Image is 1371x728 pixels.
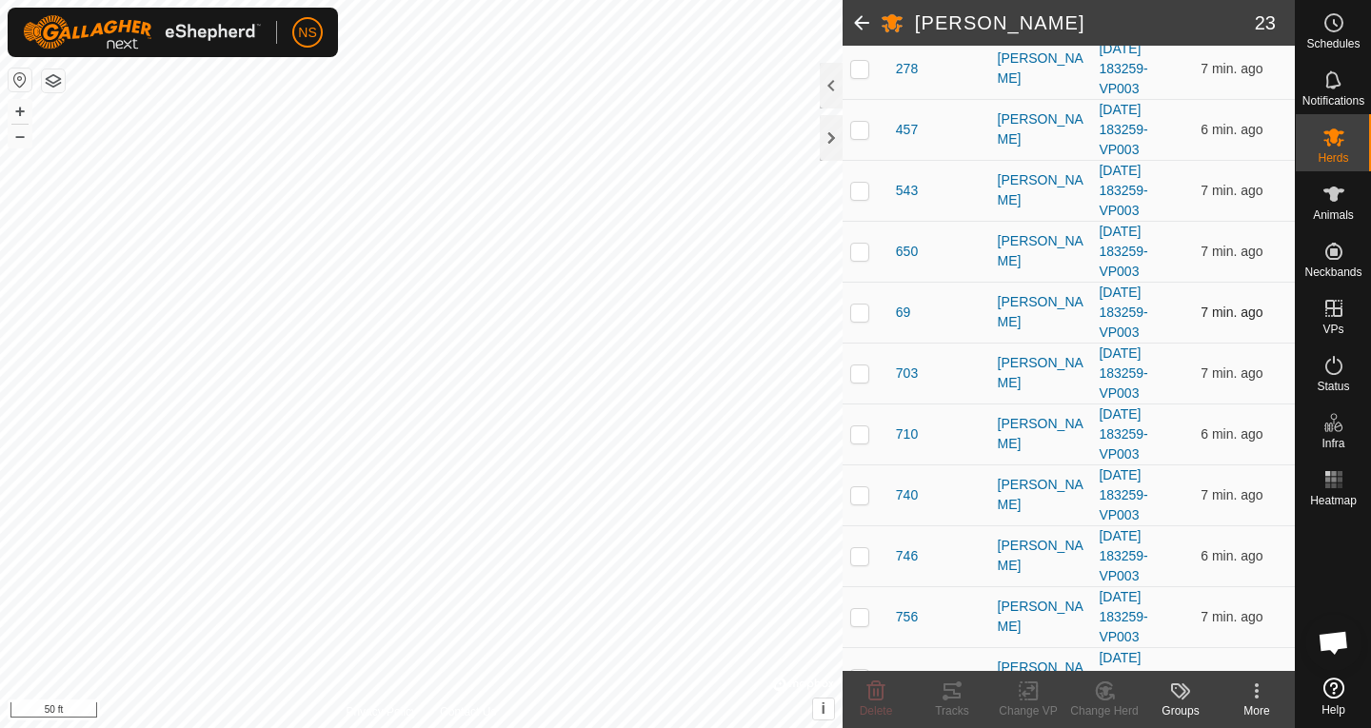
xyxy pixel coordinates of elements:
img: Gallagher Logo [23,15,261,49]
h2: [PERSON_NAME] [915,11,1255,34]
span: Delete [860,704,893,718]
span: 457 [896,120,918,140]
span: Neckbands [1304,266,1361,278]
div: [PERSON_NAME] [998,597,1084,637]
span: VPs [1322,324,1343,335]
a: [DATE] 183259-VP003 [1099,528,1147,583]
span: Sep 30, 2025, 8:35 PM [1201,183,1262,198]
div: [PERSON_NAME] [998,475,1084,515]
a: [DATE] 183259-VP003 [1099,406,1147,462]
button: Reset Map [9,69,31,91]
span: Status [1317,381,1349,392]
span: Sep 30, 2025, 8:35 PM [1201,122,1262,137]
a: [DATE] 183259-VP003 [1099,163,1147,218]
div: [PERSON_NAME] [998,170,1084,210]
span: 740 [896,485,918,505]
div: [PERSON_NAME] [998,49,1084,89]
span: 703 [896,364,918,384]
div: [PERSON_NAME] [998,231,1084,271]
div: [PERSON_NAME] [998,292,1084,332]
span: 278 [896,59,918,79]
span: Infra [1321,438,1344,449]
span: Sep 30, 2025, 8:35 PM [1201,365,1262,381]
button: – [9,125,31,148]
a: [DATE] 183259-VP003 [1099,345,1147,401]
span: Sep 30, 2025, 8:35 PM [1201,670,1262,685]
div: [PERSON_NAME] [998,658,1084,698]
span: Heatmap [1310,495,1357,506]
a: [DATE] 183259-VP003 [1099,467,1147,522]
a: Privacy Policy [346,703,417,720]
div: [PERSON_NAME] [998,353,1084,393]
a: [DATE] 183259-VP003 [1099,285,1147,340]
span: 746 [896,546,918,566]
div: Groups [1142,702,1219,719]
span: Herds [1318,152,1348,164]
span: Sep 30, 2025, 8:35 PM [1201,244,1262,259]
div: [PERSON_NAME] [998,536,1084,576]
div: More [1219,702,1295,719]
button: Map Layers [42,69,65,92]
span: 69 [896,303,911,323]
span: Sep 30, 2025, 8:35 PM [1201,426,1262,442]
span: Sep 30, 2025, 8:35 PM [1201,548,1262,563]
span: Notifications [1302,95,1364,107]
span: 23 [1255,9,1276,37]
span: i [822,700,825,717]
a: Help [1296,670,1371,723]
a: [DATE] 183259-VP003 [1099,650,1147,705]
div: [PERSON_NAME] [998,414,1084,454]
span: 710 [896,424,918,444]
a: [DATE] 183259-VP003 [1099,224,1147,279]
span: 650 [896,242,918,262]
span: 543 [896,181,918,201]
span: 756 [896,607,918,627]
div: Change VP [990,702,1066,719]
a: [DATE] 183259-VP003 [1099,41,1147,96]
button: + [9,100,31,123]
span: Sep 30, 2025, 8:35 PM [1201,305,1262,320]
a: Contact Us [440,703,496,720]
div: Change Herd [1066,702,1142,719]
span: Sep 30, 2025, 8:35 PM [1201,487,1262,502]
span: Sep 30, 2025, 8:35 PM [1201,609,1262,624]
span: NS [298,23,316,43]
span: Schedules [1306,38,1360,49]
span: Sep 30, 2025, 8:35 PM [1201,61,1262,76]
div: [PERSON_NAME] [998,109,1084,149]
span: 77 [896,668,911,688]
span: Animals [1313,209,1354,221]
div: Tracks [914,702,990,719]
a: [DATE] 183259-VP003 [1099,102,1147,157]
span: Help [1321,704,1345,716]
a: [DATE] 183259-VP003 [1099,589,1147,644]
button: i [813,698,834,719]
div: Open chat [1305,614,1362,671]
